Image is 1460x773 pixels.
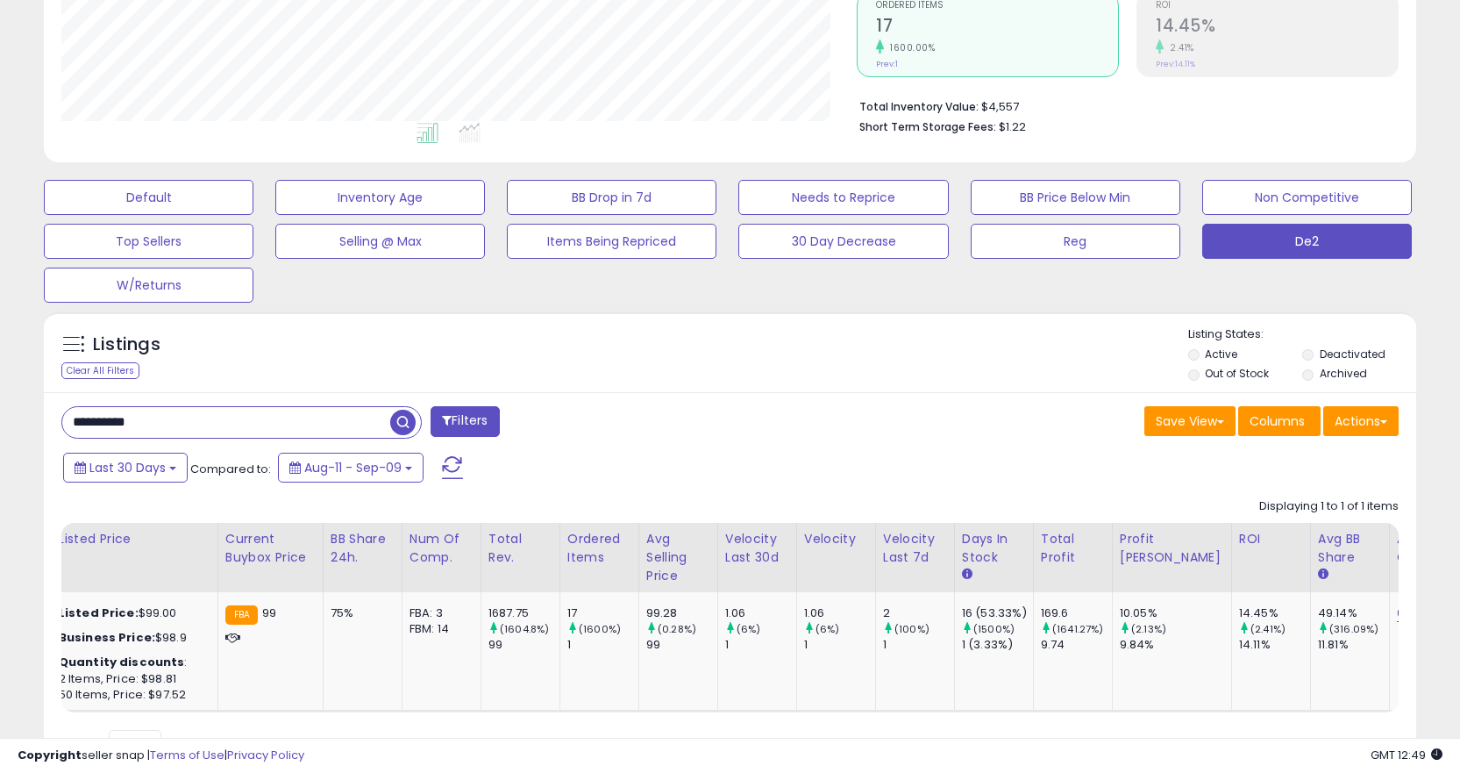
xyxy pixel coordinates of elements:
small: (1641.27%) [1052,622,1104,636]
li: $4,557 [859,95,1385,116]
div: Num of Comp. [410,530,474,567]
b: Short Term Storage Fees: [859,119,996,134]
div: 1 [725,637,796,653]
a: Privacy Policy [227,747,304,763]
button: Default [44,180,253,215]
div: 75% [331,605,388,621]
div: FBA: 3 [410,605,467,621]
button: Last 30 Days [63,453,188,483]
div: seller snap | | [18,748,304,764]
small: (0.28%) [658,622,696,636]
h5: Listings [93,333,160,357]
span: $1.22 [999,118,1026,135]
small: (6%) [815,622,840,636]
div: 1.06 [725,605,796,621]
button: BB Price Below Min [971,180,1180,215]
div: 49.14% [1318,605,1389,621]
button: Items Being Repriced [507,224,716,259]
div: 99 [646,637,717,653]
small: (1600%) [579,622,621,636]
small: (6%) [737,622,761,636]
button: Selling @ Max [275,224,485,259]
div: $98.9 [59,630,204,646]
button: Filters [431,406,499,437]
label: Deactivated [1320,347,1385,361]
div: Current Buybox Price [225,530,316,567]
strong: Copyright [18,747,82,763]
div: Avg BB Share [1318,530,1382,567]
div: 169.6 [1041,605,1112,621]
div: 10.05% [1120,605,1231,621]
button: 30 Day Decrease [738,224,948,259]
label: Active [1205,347,1237,361]
small: (1604.8%) [500,622,549,636]
h2: 14.45% [1156,16,1398,39]
div: 99.28 [646,605,717,621]
span: ROI [1156,1,1398,11]
div: 14.45% [1239,605,1310,621]
div: 9.74 [1041,637,1112,653]
span: Columns [1250,412,1305,430]
button: De2 [1202,224,1412,259]
div: Total Rev. [488,530,552,567]
h2: 17 [876,16,1118,39]
div: 17 [567,605,638,621]
small: (100%) [894,622,929,636]
div: 1 (3.33%) [962,637,1033,653]
b: Business Price: [59,629,155,646]
div: $99.00 [59,605,204,621]
div: Velocity Last 7d [883,530,947,567]
small: (1500%) [973,622,1015,636]
small: 1600.00% [884,41,935,54]
div: FBM: 14 [410,621,467,637]
p: Listing States: [1188,326,1416,343]
div: BB Share 24h. [331,530,395,567]
div: Profit [PERSON_NAME] [1120,530,1224,567]
button: Columns [1238,406,1321,436]
div: 16 (53.33%) [962,605,1033,621]
div: Clear All Filters [61,362,139,379]
button: W/Returns [44,268,253,303]
div: 1687.75 [488,605,559,621]
div: Displaying 1 to 1 of 1 items [1259,498,1399,515]
button: Save View [1144,406,1236,436]
span: Last 30 Days [89,459,166,476]
a: Terms of Use [150,747,224,763]
div: Velocity [804,530,868,548]
div: 2 Items, Price: $98.81 [59,671,204,687]
div: 11.81% [1318,637,1389,653]
label: Archived [1320,366,1367,381]
div: Total Profit [1041,530,1105,567]
span: Compared to: [190,461,271,477]
button: Actions [1323,406,1399,436]
span: Aug-11 - Sep-09 [304,459,402,476]
div: Velocity Last 30d [725,530,789,567]
button: BB Drop in 7d [507,180,716,215]
span: 99 [262,605,276,621]
div: 1 [567,637,638,653]
span: Show: entries [75,736,201,753]
small: (316.09%) [1329,622,1378,636]
div: 99 [488,637,559,653]
div: 9.84% [1120,637,1231,653]
small: FBA [225,605,258,625]
small: (2.41%) [1250,622,1286,636]
div: Ordered Items [567,530,631,567]
small: Days In Stock. [962,567,972,583]
button: Reg [971,224,1180,259]
button: Needs to Reprice [738,180,948,215]
b: Quantity discounts [59,654,185,670]
span: Ordered Items [876,1,1118,11]
small: Prev: 14.11% [1156,59,1195,69]
span: 2025-10-10 12:49 GMT [1371,747,1442,763]
div: Days In Stock [962,530,1026,567]
div: 1 [883,637,954,653]
small: Avg BB Share. [1318,567,1328,583]
div: Listed Price [59,530,210,548]
div: : [59,655,204,670]
small: 2.41% [1164,41,1194,54]
b: Listed Price: [59,605,139,621]
b: Total Inventory Value: [859,99,979,114]
div: Avg Selling Price [646,530,710,585]
small: Prev: 1 [876,59,898,69]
